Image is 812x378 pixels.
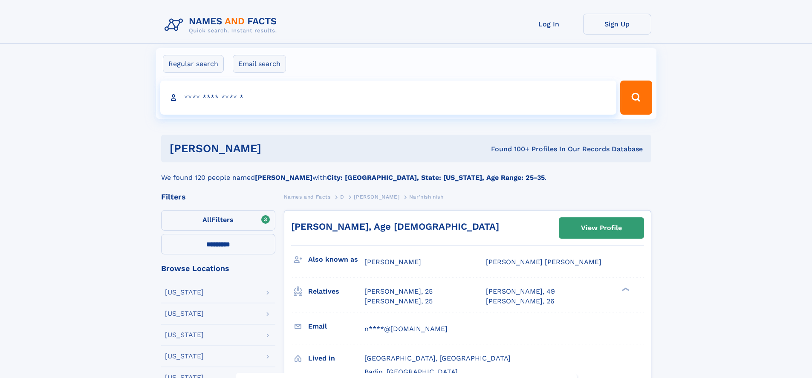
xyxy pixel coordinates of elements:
h3: Lived in [308,351,364,366]
h3: Relatives [308,284,364,299]
a: View Profile [559,218,644,238]
div: View Profile [581,218,622,238]
div: Filters [161,193,275,201]
input: search input [160,81,617,115]
span: Nar'nish'nish [409,194,444,200]
div: [US_STATE] [165,310,204,317]
label: Filters [161,210,275,231]
div: We found 120 people named with . [161,162,651,183]
div: [US_STATE] [165,332,204,338]
h1: [PERSON_NAME] [170,143,376,154]
img: Logo Names and Facts [161,14,284,37]
div: Browse Locations [161,265,275,272]
a: [PERSON_NAME], 49 [486,287,555,296]
a: Sign Up [583,14,651,35]
a: [PERSON_NAME], 26 [486,297,555,306]
a: [PERSON_NAME] [354,191,399,202]
div: [US_STATE] [165,289,204,296]
span: [PERSON_NAME] [364,258,421,266]
a: [PERSON_NAME], 25 [364,287,433,296]
div: ❯ [620,287,630,292]
b: [PERSON_NAME] [255,173,312,182]
a: Log In [515,14,583,35]
span: All [202,216,211,224]
a: [PERSON_NAME], 25 [364,297,433,306]
h3: Also known as [308,252,364,267]
span: [GEOGRAPHIC_DATA], [GEOGRAPHIC_DATA] [364,354,511,362]
a: Names and Facts [284,191,331,202]
label: Regular search [163,55,224,73]
h3: Email [308,319,364,334]
span: D [340,194,344,200]
div: Found 100+ Profiles In Our Records Database [376,144,643,154]
a: [PERSON_NAME], Age [DEMOGRAPHIC_DATA] [291,221,499,232]
label: Email search [233,55,286,73]
span: [PERSON_NAME] [PERSON_NAME] [486,258,601,266]
span: [PERSON_NAME] [354,194,399,200]
div: [US_STATE] [165,353,204,360]
b: City: [GEOGRAPHIC_DATA], State: [US_STATE], Age Range: 25-35 [327,173,545,182]
button: Search Button [620,81,652,115]
span: Badin, [GEOGRAPHIC_DATA] [364,368,458,376]
a: D [340,191,344,202]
